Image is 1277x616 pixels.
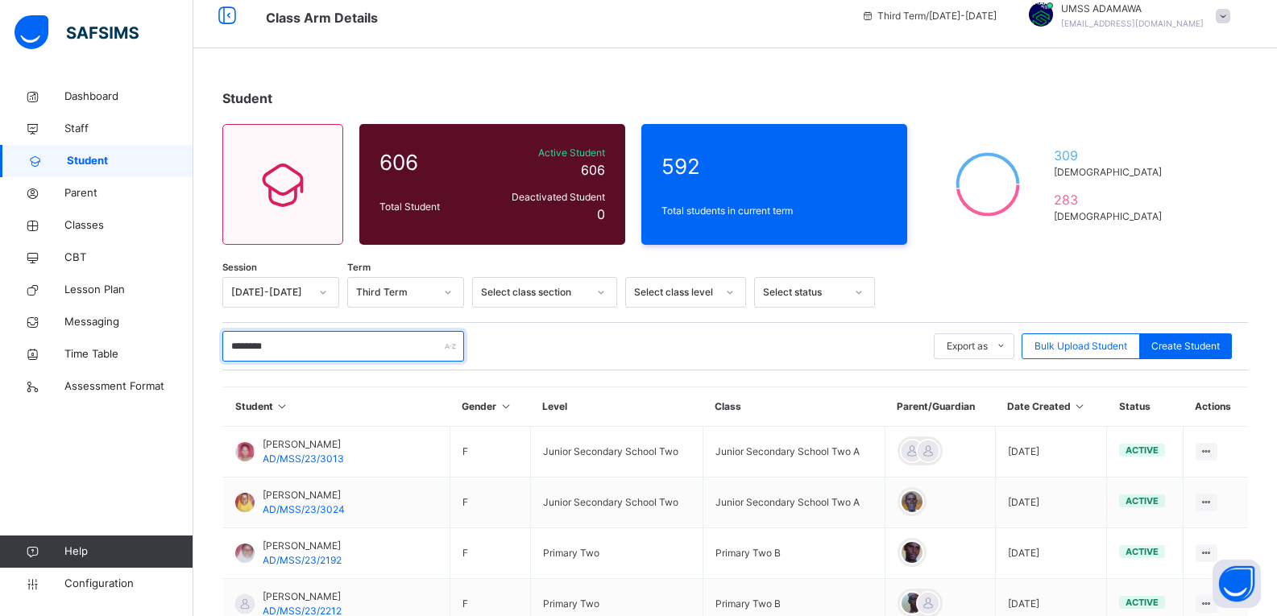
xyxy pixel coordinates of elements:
span: Term [347,261,371,275]
span: Dashboard [64,89,193,105]
button: Open asap [1213,560,1261,608]
td: Junior Secondary School Two [530,427,703,478]
span: [DEMOGRAPHIC_DATA] [1054,165,1169,180]
i: Sort in Ascending Order [499,400,512,412]
span: Time Table [64,346,193,362]
td: F [450,427,530,478]
div: Third Term [356,285,434,300]
span: AD/MSS/23/3024 [263,503,345,515]
span: Deactivated Student [491,190,605,205]
span: AD/MSS/23/2192 [263,554,342,566]
span: Bulk Upload Student [1034,339,1127,353]
div: Select class section [481,285,587,300]
td: [DATE] [995,478,1107,528]
span: 283 [1054,190,1169,209]
span: 606 [581,162,605,178]
span: Configuration [64,576,193,592]
div: UMSSADAMAWA [1013,2,1238,31]
th: Student [223,387,450,427]
span: 592 [661,151,887,182]
span: Messaging [64,314,193,330]
span: 0 [597,206,605,222]
span: Export as [947,339,988,353]
span: Total students in current term [661,204,887,218]
div: Select status [763,285,845,300]
td: Junior Secondary School Two A [703,478,885,528]
span: [DEMOGRAPHIC_DATA] [1054,209,1169,224]
th: Level [530,387,703,427]
span: active [1126,546,1159,557]
span: Assessment Format [64,378,193,395]
i: Sort in Ascending Order [276,400,289,412]
td: Junior Secondary School Two [530,478,703,528]
td: F [450,478,530,528]
span: Student [67,153,193,169]
img: safsims [15,15,139,49]
span: 606 [379,147,483,178]
th: Actions [1183,387,1248,427]
th: Status [1107,387,1184,427]
span: [PERSON_NAME] [263,437,344,452]
th: Class [703,387,885,427]
td: [DATE] [995,427,1107,478]
div: Select class level [634,285,716,300]
td: F [450,528,530,579]
span: active [1126,495,1159,506]
td: Primary Two [530,528,703,579]
span: Staff [64,121,193,137]
span: Student [222,90,272,106]
span: [EMAIL_ADDRESS][DOMAIN_NAME] [1061,19,1204,28]
span: UMSS ADAMAWA [1061,2,1204,16]
span: Active Student [491,146,605,160]
span: 309 [1054,146,1169,165]
span: active [1126,444,1159,456]
th: Gender [450,387,530,427]
span: Help [64,544,193,560]
td: [DATE] [995,528,1107,579]
div: [DATE]-[DATE] [231,285,309,300]
span: CBT [64,250,193,266]
span: [PERSON_NAME] [263,539,342,553]
th: Parent/Guardian [885,387,995,427]
span: Create Student [1151,339,1220,353]
span: [PERSON_NAME] [263,589,342,604]
td: Primary Two B [703,528,885,579]
span: [PERSON_NAME] [263,488,345,502]
span: active [1126,597,1159,608]
th: Date Created [995,387,1107,427]
i: Sort in Ascending Order [1073,400,1087,412]
span: Classes [64,217,193,234]
span: AD/MSS/23/3013 [263,453,344,465]
span: Session [222,261,257,275]
span: Class Arm Details [266,10,378,26]
td: Junior Secondary School Two A [703,427,885,478]
div: Total Student [375,196,487,218]
span: Lesson Plan [64,282,193,298]
span: Parent [64,185,193,201]
span: session/term information [861,9,997,23]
